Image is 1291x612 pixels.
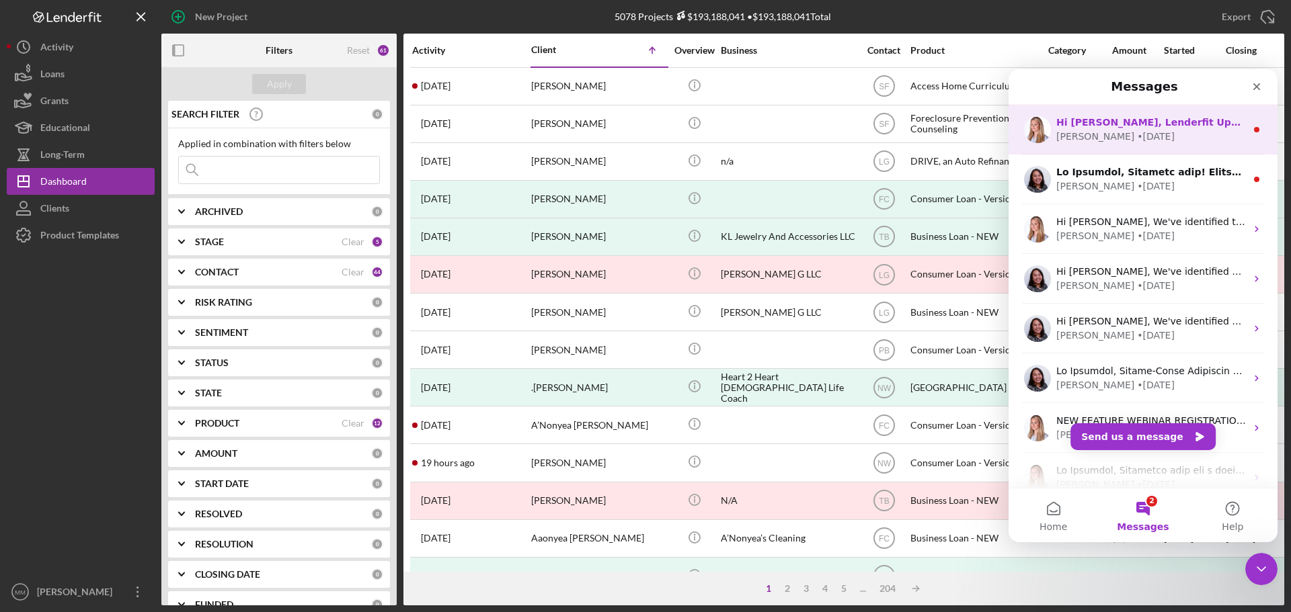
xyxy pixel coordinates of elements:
div: 0 [371,447,383,460]
div: Activity [412,45,530,56]
div: Consumer Loan - Version 2 [910,445,1045,480]
div: Foreclosure Prevention Counseling [910,106,1045,142]
button: Grants [7,87,155,114]
b: RESOLVED [195,509,242,519]
div: 4 [816,583,834,594]
div: Apply [267,74,292,94]
div: [DATE] [1164,69,1224,104]
text: LG [878,308,889,317]
time: 2024-03-19 04:58 [421,495,451,506]
text: SF [879,120,889,129]
div: Clear [342,418,364,429]
time: 2025-03-04 05:03 [421,307,451,318]
div: Long-Term [40,141,85,171]
div: [GEOGRAPHIC_DATA] [910,369,1045,405]
text: TB [879,232,889,242]
div: [PERSON_NAME] [34,578,121,609]
time: 2025-02-18 20:21 [421,269,451,279]
div: Educational [40,114,90,144]
div: • [DATE] [128,309,166,323]
time: 2025-05-16 17:44 [421,345,451,355]
div: Amount [1112,45,1163,56]
iframe: Intercom live chat [1245,553,1278,585]
text: SO [878,572,890,581]
div: 0 [371,296,383,308]
b: Filters [266,45,292,56]
button: New Project [161,3,261,30]
div: [PERSON_NAME] [531,558,666,594]
text: PB [878,345,889,355]
div: Clients [40,195,69,225]
div: [PERSON_NAME] [48,408,126,423]
div: N/A [721,483,855,519]
div: 2 [778,583,797,594]
div: 5 [834,583,853,594]
text: NW [877,459,892,468]
button: MM[PERSON_NAME] [7,578,155,605]
div: [PERSON_NAME] [531,181,666,217]
text: MM [15,588,26,596]
button: Dashboard [7,168,155,195]
time: 2025-09-30 21:33 [421,457,475,468]
a: Product Templates [7,222,155,249]
button: Activity [7,34,155,60]
img: Profile image for Christina [15,296,42,322]
div: Clear [342,236,364,247]
div: 5078 Projects • $193,188,041 Total [615,11,831,22]
div: [PERSON_NAME] [531,69,666,104]
b: AMOUNT [195,448,237,459]
b: ARCHIVED [195,206,243,217]
div: 5 [371,236,383,248]
b: FUNDED [195,599,233,610]
b: RESOLUTION [195,539,253,550]
div: Category [1048,45,1111,56]
div: Reset [347,45,370,56]
div: A’Nonyea’s Cleaning [721,521,855,556]
time: 2024-06-12 16:36 [421,118,451,129]
a: Loans [7,60,155,87]
img: Profile image for Allison [15,395,42,422]
span: Home [31,453,58,462]
div: • [DATE] [128,408,166,423]
div: • [DATE] [128,259,166,273]
text: NW [877,383,892,392]
div: [PERSON_NAME] [531,257,666,292]
img: Profile image for Christina [15,196,42,223]
div: 0 [371,478,383,490]
div: A’Nonyea [PERSON_NAME] [531,407,666,443]
div: Consumer Loan - Version 2 [910,181,1045,217]
div: Clear [342,267,364,277]
div: Consumer Loan - Version 2 [910,332,1045,367]
div: 0 [371,568,383,580]
div: [PERSON_NAME] G LLC [721,257,855,292]
text: LG [878,157,889,167]
button: Apply [252,74,306,94]
div: Grants [40,87,69,118]
div: 0 [371,206,383,218]
time: 2024-07-13 15:23 [421,533,451,543]
div: Product Templates [40,222,119,252]
text: LG [878,270,889,279]
b: CONTACT [195,267,239,277]
text: FC [879,534,890,543]
div: 0 [371,538,383,550]
div: New Project [195,3,247,30]
img: Profile image for Allison [15,345,42,372]
div: 204 [873,583,902,594]
time: 2022-11-17 22:39 [421,570,451,581]
div: [PERSON_NAME] [48,309,126,323]
div: [PERSON_NAME] [531,219,666,255]
time: 2024-05-14 22:32 [421,81,451,91]
div: Business Loan - NEW [910,483,1045,519]
text: FC [879,195,890,204]
span: Messages [108,453,160,462]
button: Educational [7,114,155,141]
text: FC [879,421,890,430]
button: Export [1208,3,1284,30]
button: Help [180,419,269,473]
